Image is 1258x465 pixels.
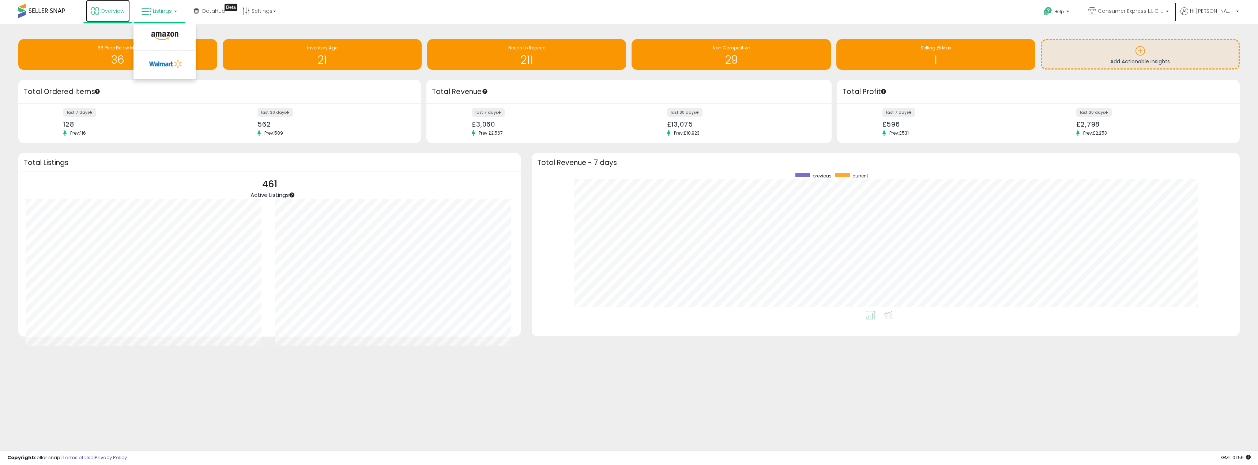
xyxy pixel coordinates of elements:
h3: Total Profit [843,87,1234,97]
span: Inventory Age [307,45,338,51]
span: Help [1054,8,1064,15]
span: Non Competitive [713,45,750,51]
span: Prev: £2,567 [475,130,506,136]
a: Hi [PERSON_NAME] [1180,7,1239,24]
label: last 7 days [63,108,96,117]
label: last 30 days [1076,108,1112,117]
label: last 30 days [257,108,293,117]
div: £2,798 [1076,120,1227,128]
div: Tooltip anchor [482,88,488,95]
a: BB Price Below Min 36 [18,39,217,70]
div: 128 [63,120,214,128]
label: last 7 days [882,108,915,117]
span: DataHub [202,7,225,15]
label: last 7 days [472,108,505,117]
span: Prev: £2,253 [1080,130,1111,136]
span: Hi [PERSON_NAME] [1190,7,1234,15]
h1: 29 [635,54,827,66]
span: current [852,173,868,179]
span: previous [813,173,832,179]
a: Inventory Age 21 [223,39,422,70]
span: Add Actionable Insights [1110,58,1170,65]
h1: 211 [431,54,622,66]
h3: Total Revenue [432,87,826,97]
div: £596 [882,120,1033,128]
h1: 21 [226,54,418,66]
span: Prev: 509 [261,130,287,136]
div: Tooltip anchor [225,4,237,11]
span: Prev: 116 [67,130,90,136]
span: Consumer Express L.L.C. [GEOGRAPHIC_DATA] [1098,7,1164,15]
h1: 1 [840,54,1032,66]
a: Help [1038,1,1077,24]
div: 562 [257,120,408,128]
div: £3,060 [472,120,624,128]
div: £13,075 [667,120,819,128]
span: Needs to Reprice [508,45,545,51]
a: Needs to Reprice 211 [427,39,626,70]
h1: 36 [22,54,214,66]
h3: Total Listings [24,160,515,165]
span: BB Price Below Min [98,45,138,51]
div: Tooltip anchor [94,88,101,95]
div: Tooltip anchor [880,88,887,95]
span: Selling @ Max [920,45,951,51]
span: Active Listings [251,191,289,199]
h3: Total Ordered Items [24,87,415,97]
a: Add Actionable Insights [1042,40,1239,68]
i: Get Help [1043,7,1052,16]
p: 461 [251,177,289,191]
span: Listings [153,7,172,15]
a: Non Competitive 29 [632,39,830,70]
span: Prev: £531 [886,130,912,136]
span: Overview [101,7,124,15]
span: Prev: £10,923 [670,130,703,136]
h3: Total Revenue - 7 days [537,160,1234,165]
label: last 30 days [667,108,703,117]
div: Tooltip anchor [289,192,295,198]
a: Selling @ Max 1 [836,39,1035,70]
